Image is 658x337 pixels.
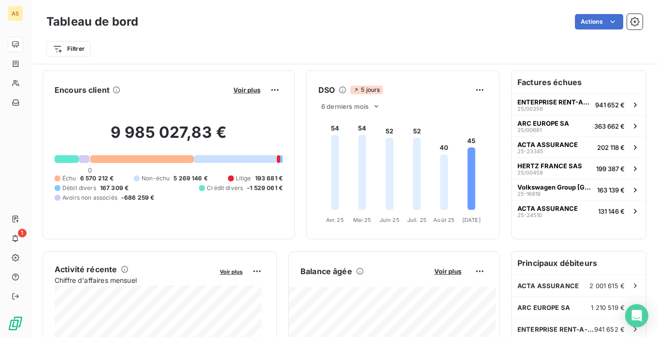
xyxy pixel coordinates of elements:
button: Volkswagen Group [GEOGRAPHIC_DATA]25-16819163 139 € [512,179,646,200]
span: 199 387 € [596,165,625,173]
span: Non-échu [142,174,170,183]
button: Filtrer [46,41,91,57]
span: 167 309 € [100,184,129,192]
span: 5 jours [350,86,383,94]
span: 193 681 € [255,174,283,183]
h6: Balance âgée [300,265,352,277]
h2: 9 985 027,83 € [55,123,283,152]
span: ENTERPRISE RENT-A-CAR - CITER SA [517,325,594,333]
span: Débit divers [62,184,96,192]
span: HERTZ FRANCE SAS [517,162,582,170]
span: 25-24510 [517,212,542,218]
span: 2 001 615 € [589,282,625,290]
span: 25/00356 [517,106,543,112]
span: 25-16819 [517,191,541,197]
span: ARC EUROPE SA [517,304,570,311]
button: ACTA ASSURANCE25-23345202 118 € [512,136,646,158]
span: 5 269 146 € [173,174,208,183]
tspan: [DATE] [462,217,481,223]
tspan: Août 25 [433,217,455,223]
button: ACTA ASSURANCE25-24510131 146 € [512,200,646,221]
span: 25/00661 [517,127,542,133]
span: 25-23345 [517,148,544,154]
button: Voir plus [431,267,464,276]
button: ENTERPRISE RENT-A-CAR - CITER SA25/00356941 652 € [512,94,646,115]
span: 6 570 212 € [80,174,114,183]
span: 1 210 519 € [591,304,625,311]
h6: Encours client [55,84,110,96]
span: Litige [236,174,251,183]
span: 131 146 € [598,207,625,215]
span: -1 529 061 € [247,184,283,192]
img: Logo LeanPay [8,316,23,331]
span: 163 139 € [597,186,625,194]
span: 25/00458 [517,170,543,176]
h6: DSO [318,84,335,96]
span: 202 118 € [597,144,625,151]
tspan: Avr. 25 [326,217,344,223]
span: Crédit divers [207,184,243,192]
tspan: Juil. 25 [407,217,427,223]
button: ARC EUROPE SA25/00661363 662 € [512,115,646,136]
tspan: Juin 25 [380,217,400,223]
div: AS [8,6,23,21]
span: ACTA ASSURANCE [517,282,579,290]
span: Voir plus [233,86,260,94]
span: Échu [62,174,76,183]
span: Voir plus [220,268,243,275]
button: Actions [575,14,623,29]
tspan: Mai 25 [353,217,371,223]
span: 941 652 € [594,325,625,333]
span: ARC EUROPE SA [517,119,569,127]
span: 0 [88,166,92,174]
h6: Activité récente [55,264,117,275]
span: Volkswagen Group [GEOGRAPHIC_DATA] [517,183,593,191]
span: 941 652 € [595,101,625,109]
span: Chiffre d'affaires mensuel [55,275,213,285]
span: ENTERPRISE RENT-A-CAR - CITER SA [517,98,591,106]
h6: Factures échues [512,71,646,94]
span: Avoirs non associés [62,193,117,202]
span: -686 259 € [121,193,155,202]
button: HERTZ FRANCE SAS25/00458199 387 € [512,158,646,179]
span: 363 662 € [594,122,625,130]
span: 6 derniers mois [321,103,369,110]
span: 1 [18,229,27,237]
button: Voir plus [217,267,245,276]
span: ACTA ASSURANCE [517,141,578,148]
h3: Tableau de bord [46,13,138,30]
h6: Principaux débiteurs [512,251,646,275]
span: ACTA ASSURANCE [517,205,578,212]
div: Open Intercom Messenger [625,304,648,327]
span: Voir plus [434,267,461,275]
button: Voir plus [230,86,263,94]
